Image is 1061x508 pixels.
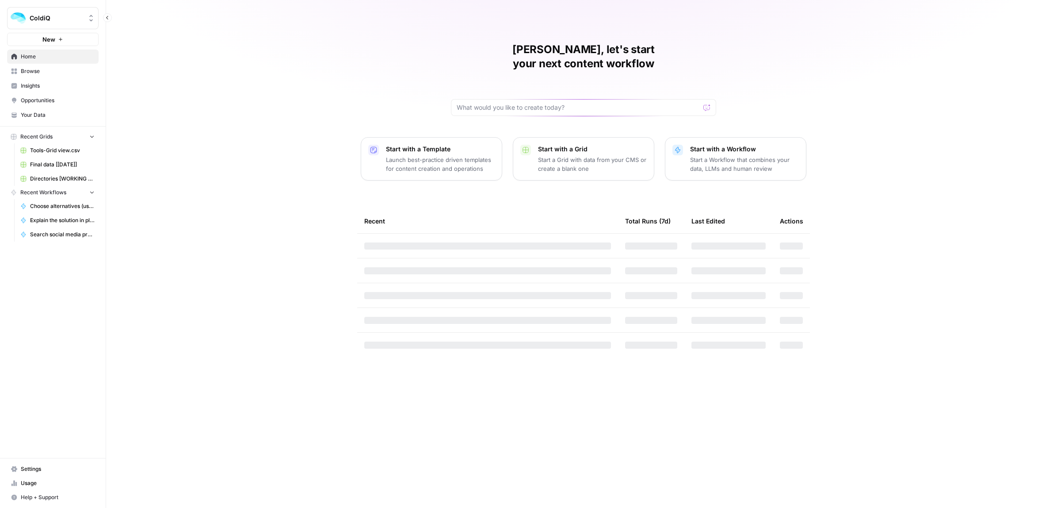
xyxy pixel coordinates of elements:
a: Explain the solution in plain words [16,213,99,227]
button: Workspace: ColdiQ [7,7,99,29]
button: Start with a TemplateLaunch best-practice driven templates for content creation and operations [361,137,502,181]
a: Opportunities [7,93,99,108]
button: Recent Workflows [7,186,99,199]
div: Total Runs (7d) [625,209,671,233]
a: Browse [7,64,99,78]
a: Tools-Grid view.csv [16,143,99,158]
span: Browse [21,67,95,75]
span: Usage [21,479,95,487]
h1: [PERSON_NAME], let's start your next content workflow [451,42,716,71]
a: Your Data [7,108,99,122]
a: Usage [7,476,99,490]
div: Last Edited [691,209,725,233]
span: Help + Support [21,493,95,501]
a: Directories [WORKING SHEET] [16,172,99,186]
span: New [42,35,55,44]
img: ColdiQ Logo [10,10,26,26]
a: Home [7,50,99,64]
span: Opportunities [21,96,95,104]
span: ColdiQ [30,14,83,23]
a: Choose alternatives (using LLM) [16,199,99,213]
button: New [7,33,99,46]
span: Settings [21,465,95,473]
span: Final data [[DATE]] [30,161,95,169]
button: Start with a GridStart a Grid with data from your CMS or create a blank one [513,137,654,181]
p: Start a Workflow that combines your data, LLMs and human review [690,155,799,173]
span: Directories [WORKING SHEET] [30,175,95,183]
p: Start a Grid with data from your CMS or create a blank one [538,155,647,173]
span: Recent Grids [20,133,53,141]
span: Insights [21,82,95,90]
span: Search social media profiles (tavily) [30,231,95,239]
a: Settings [7,462,99,476]
div: Actions [780,209,803,233]
span: Your Data [21,111,95,119]
div: Recent [364,209,611,233]
a: Search social media profiles (tavily) [16,227,99,242]
button: Recent Grids [7,130,99,143]
a: Insights [7,79,99,93]
input: What would you like to create today? [457,103,700,112]
button: Start with a WorkflowStart a Workflow that combines your data, LLMs and human review [665,137,806,181]
span: Choose alternatives (using LLM) [30,202,95,210]
span: Recent Workflows [20,189,66,196]
span: Explain the solution in plain words [30,216,95,224]
span: Home [21,53,95,61]
p: Start with a Template [386,145,495,154]
span: Tools-Grid view.csv [30,146,95,154]
button: Help + Support [7,490,99,504]
a: Final data [[DATE]] [16,158,99,172]
p: Start with a Workflow [690,145,799,154]
p: Start with a Grid [538,145,647,154]
p: Launch best-practice driven templates for content creation and operations [386,155,495,173]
